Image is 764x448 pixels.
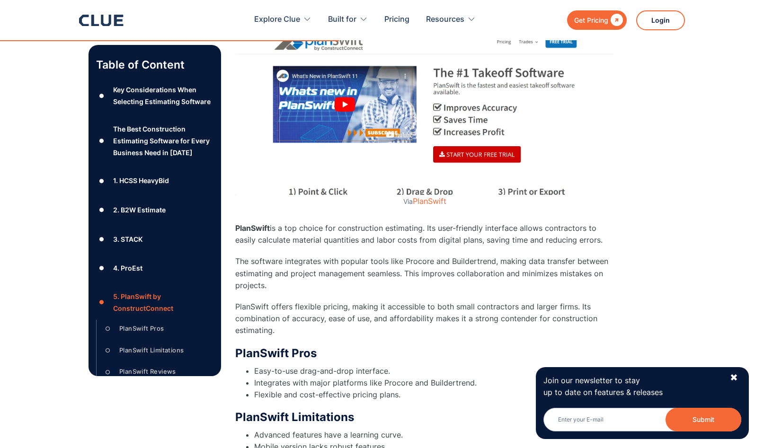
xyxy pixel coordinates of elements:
a: Pricing [384,5,409,35]
a: ●1. HCSS HeavyBid [96,174,213,188]
div: 4. ProEst [113,262,142,274]
p: Join our newsletter to stay up to date on features & releases [543,375,721,398]
p: PlanSwift offers flexible pricing, making it accessible to both small contractors and larger firm... [235,301,614,337]
li: Integrates with major platforms like Procore and Buildertrend. [254,377,614,389]
li: Flexible and cost-effective pricing plans. [254,389,614,401]
div: Explore Clue [254,5,300,35]
div: Resources [426,5,464,35]
a: ●The Best Construction Estimating Software for Every Business Need in [DATE] [96,123,213,159]
div: ● [96,174,107,188]
a: Get Pricing [567,10,627,30]
p: is a top choice for construction estimating. Its user-friendly interface allows contractors to ea... [235,211,614,246]
div: 5. PlanSwift by ConstructConnect [113,290,213,314]
div: ● [96,89,107,103]
a: ●2. B2W Estimate [96,203,213,217]
a: ○PlanSwift Limitations [102,343,213,358]
div: ● [96,232,107,246]
a: ●4. ProEst [96,261,213,275]
div: ● [96,203,107,217]
a: ●Key Considerations When Selecting Estimating Software [96,84,213,107]
div: The Best Construction Estimating Software for Every Business Need in [DATE] [113,123,213,159]
div: ● [96,295,107,309]
strong: PlanSwift [235,223,270,233]
li: Advanced features have a learning curve. [254,429,614,441]
div: ○ [102,343,114,358]
div: ○ [102,365,114,379]
div: 1. HCSS HeavyBid [113,175,169,186]
a: PlanSwift [413,196,446,206]
div: 3. STACK [113,233,142,245]
p: The software integrates with popular tools like Procore and Buildertrend, making data transfer be... [235,255,614,291]
a: ●3. STACK [96,232,213,246]
p: Table of Content [96,57,213,72]
input: Enter your E-mail [543,408,741,431]
button: Submit [666,408,741,431]
div:  [608,14,623,26]
div: ● [96,134,107,148]
div: Key Considerations When Selecting Estimating Software [113,84,213,107]
div: 2. B2W Estimate [113,204,166,216]
div: Resources [426,5,476,35]
a: ○PlanSwift Pros [102,322,213,336]
div: Explore Clue [254,5,311,35]
h3: PlanSwift Pros [235,346,614,360]
div: ✖ [730,372,738,384]
a: ○PlanSwift Reviews [102,365,213,379]
div: ● [96,261,107,275]
a: ●5. PlanSwift by ConstructConnect [96,290,213,314]
figcaption: Via [235,197,614,206]
div: Get Pricing [574,14,608,26]
div: PlanSwift Reviews [119,366,176,378]
div: PlanSwift Limitations [119,344,184,356]
a: Login [636,10,685,30]
div: Built for [328,5,368,35]
div: Built for [328,5,356,35]
div: PlanSwift Pros [119,323,164,334]
li: Easy-to-use drag-and-drop interface. [254,365,614,377]
div: ○ [102,322,114,336]
h3: PlanSwift Limitations [235,410,614,424]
